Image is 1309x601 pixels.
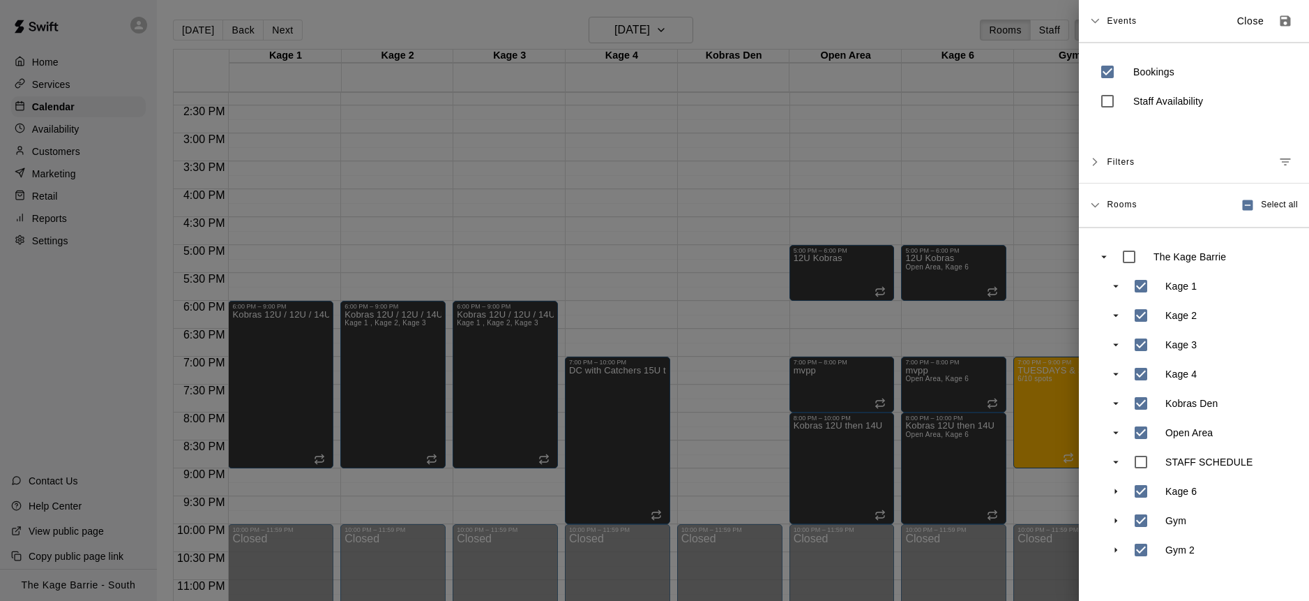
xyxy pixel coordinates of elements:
p: Staff Availability [1133,94,1203,108]
button: Manage filters [1273,149,1298,175]
p: Kage 4 [1165,367,1197,381]
p: Kage 1 [1165,279,1197,293]
p: Bookings [1133,65,1174,79]
span: Select all [1261,198,1298,212]
p: Open Area [1165,426,1213,440]
span: Events [1107,8,1137,34]
ul: swift facility view [1093,242,1295,565]
p: Kage 2 [1165,309,1197,322]
button: Save as default view [1273,8,1298,34]
button: Close sidebar [1228,10,1273,33]
div: FiltersManage filters [1079,141,1309,184]
span: Rooms [1107,198,1137,209]
p: Gym 2 [1165,543,1195,557]
p: Kage 6 [1165,484,1197,498]
span: Filters [1107,149,1135,175]
p: Kobras Den [1165,396,1218,410]
p: Kage 3 [1165,338,1197,352]
div: RoomsSelect all [1079,184,1309,228]
p: Close [1237,14,1264,29]
p: Gym [1165,514,1186,528]
p: The Kage Barrie [1153,250,1226,264]
p: STAFF SCHEDULE [1165,455,1253,469]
